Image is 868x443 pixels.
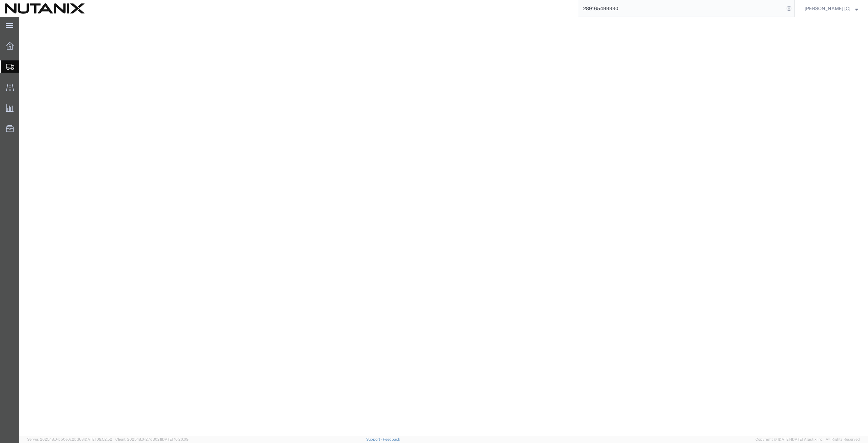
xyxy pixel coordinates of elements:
iframe: FS Legacy Container [19,17,868,436]
span: [DATE] 09:52:52 [84,437,112,441]
input: Search for shipment number, reference number [578,0,784,17]
span: Arthur Campos [C] [805,5,850,12]
span: Server: 2025.18.0-bb0e0c2bd68 [27,437,112,441]
span: Client: 2025.18.0-27d3021 [115,437,189,441]
span: [DATE] 10:20:09 [161,437,189,441]
a: Support [366,437,383,441]
button: [PERSON_NAME] [C] [804,4,859,13]
span: Copyright © [DATE]-[DATE] Agistix Inc., All Rights Reserved [755,437,860,442]
img: logo [5,3,85,14]
a: Feedback [383,437,400,441]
